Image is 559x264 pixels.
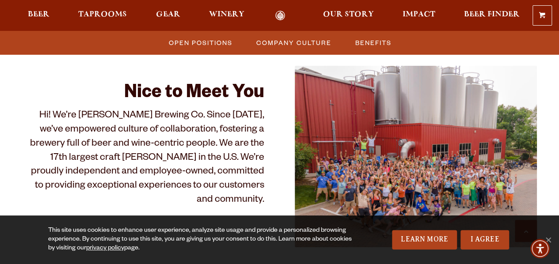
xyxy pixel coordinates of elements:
[28,11,49,18] span: Beer
[203,11,250,21] a: Winery
[355,36,392,49] span: Benefits
[464,11,520,18] span: Beer Finder
[164,36,237,49] a: Open Positions
[397,11,441,21] a: Impact
[30,111,264,206] span: Hi! We’re [PERSON_NAME] Brewing Co. Since [DATE], we’ve empowered culture of collaboration, foste...
[22,11,55,21] a: Beer
[392,230,457,249] a: Learn More
[150,11,186,21] a: Gear
[156,11,180,18] span: Gear
[72,11,133,21] a: Taprooms
[22,83,264,105] h2: Nice to Meet You
[530,239,550,258] div: Accessibility Menu
[169,36,232,49] span: Open Positions
[460,230,509,249] a: I Agree
[403,11,435,18] span: Impact
[209,11,244,18] span: Winery
[317,11,380,21] a: Our Story
[78,11,127,18] span: Taprooms
[251,36,336,49] a: Company Culture
[458,11,525,21] a: Beer Finder
[256,36,331,49] span: Company Culture
[350,36,396,49] a: Benefits
[86,245,124,252] a: privacy policy
[48,226,357,253] div: This site uses cookies to enhance user experience, analyze site usage and provide a personalized ...
[264,11,297,21] a: Odell Home
[295,66,537,247] img: 51399232252_e3c7efc701_k (2)
[323,11,374,18] span: Our Story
